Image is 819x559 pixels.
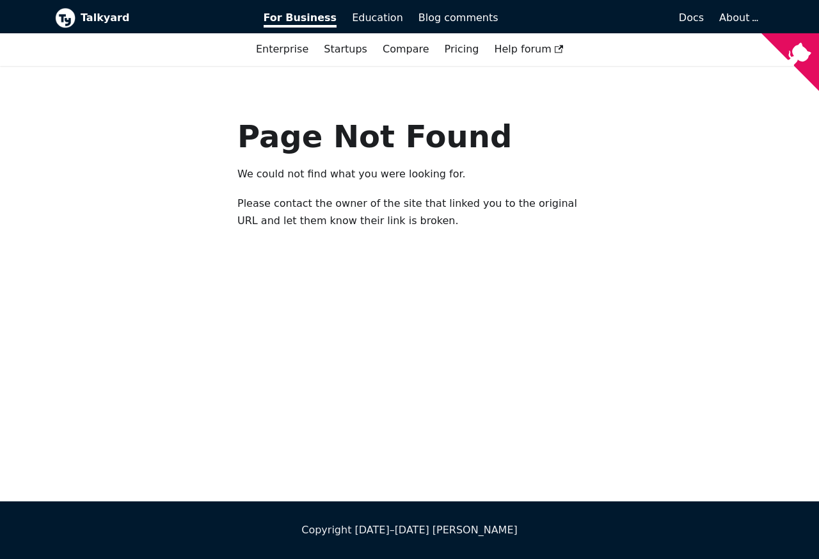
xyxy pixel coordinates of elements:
[383,43,429,55] a: Compare
[418,12,498,24] span: Blog comments
[237,195,582,229] p: Please contact the owner of the site that linked you to the original URL and let them know their ...
[316,38,375,60] a: Startups
[248,38,316,60] a: Enterprise
[494,43,563,55] span: Help forum
[344,7,411,29] a: Education
[437,38,487,60] a: Pricing
[55,8,76,28] img: Talkyard logo
[352,12,403,24] span: Education
[264,12,337,28] span: For Business
[411,7,506,29] a: Blog comments
[679,12,704,24] span: Docs
[486,38,571,60] a: Help forum
[237,166,582,182] p: We could not find what you were looking for.
[719,12,756,24] a: About
[55,8,246,28] a: Talkyard logoTalkyard
[81,10,246,26] b: Talkyard
[256,7,345,29] a: For Business
[55,522,764,539] div: Copyright [DATE]–[DATE] [PERSON_NAME]
[506,7,712,29] a: Docs
[237,117,582,156] h1: Page Not Found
